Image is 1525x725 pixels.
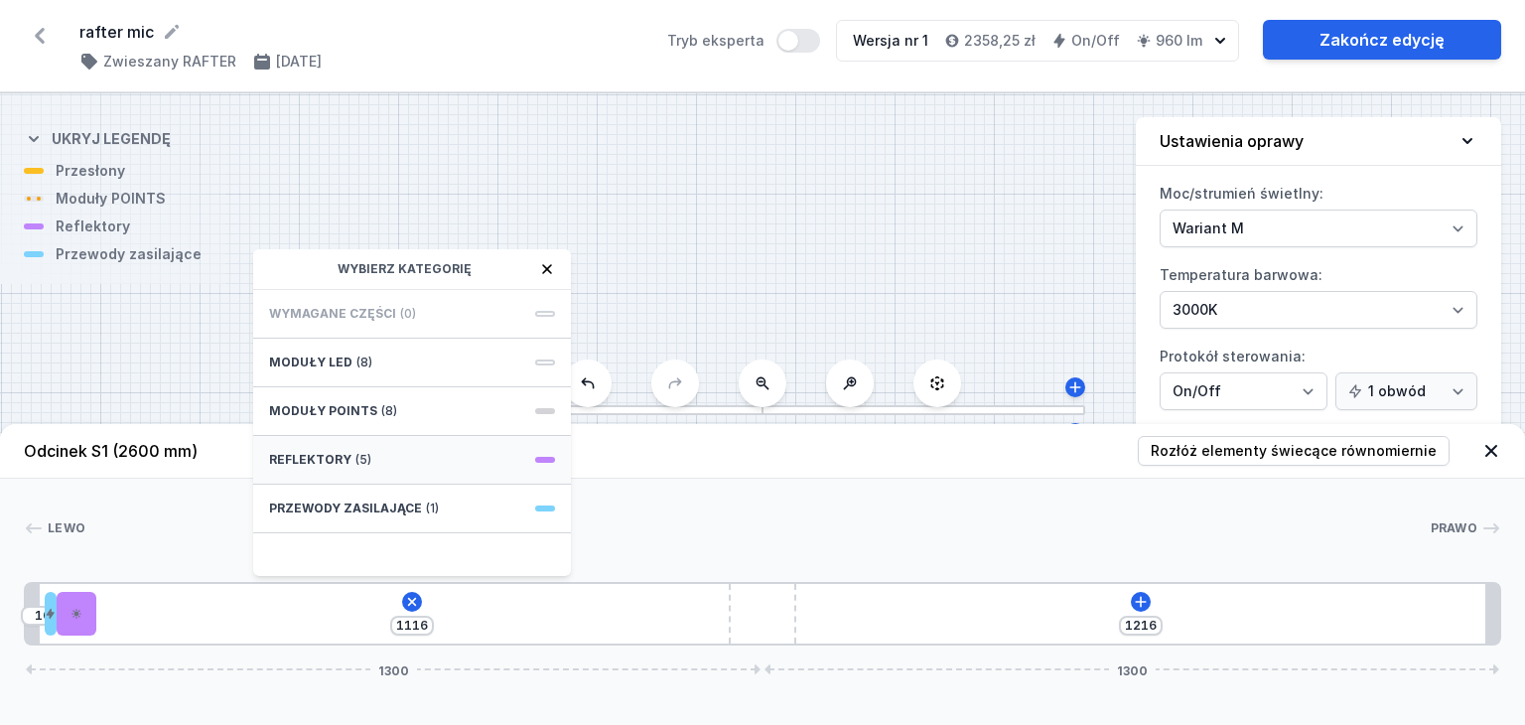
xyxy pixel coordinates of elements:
input: Wymiar [mm] [27,608,59,624]
div: Power connection box with cable for RAFTER on/off - set 1.5m. [45,592,56,636]
span: Wymagane części [269,306,396,322]
button: Ukryj legendę [24,113,171,161]
button: Edytuj nazwę projektu [162,22,182,42]
label: Moc/strumień świetlny: [1160,178,1477,247]
label: Protokół sterowania: [1160,341,1477,410]
label: Temperatura barwowa: [1160,259,1477,329]
h4: Ustawienia oprawy [1160,129,1304,153]
button: Wersja nr 12358,25 złOn/Off960 lm [836,20,1239,62]
button: Dodaj element [398,588,426,616]
span: Moduły POINTS [269,403,377,419]
input: Wymiar [mm] [396,618,428,634]
select: Protokół sterowania: [1160,372,1327,410]
button: Rozłóż elementy świecące równomiernie [1138,436,1450,466]
span: Lewo [48,520,85,536]
div: Wersja nr 1 [853,31,928,51]
h4: [DATE] [276,52,322,72]
input: Wymiar [mm] [1125,618,1157,634]
span: (2600 mm) [112,441,198,461]
button: Tryb eksperta [776,29,820,53]
button: Zamknij okno [539,261,555,277]
select: Protokół sterowania: [1335,372,1477,410]
h4: On/Off [1071,31,1120,51]
span: Wybierz kategorię [338,261,472,277]
span: 1300 [1109,663,1156,675]
h4: 2358,25 zł [964,31,1036,51]
select: Moc/strumień świetlny: [1160,210,1477,247]
h4: Ukryj legendę [52,129,171,149]
span: 1300 [370,663,417,675]
span: (8) [381,403,397,419]
span: (8) [356,355,372,370]
label: Tryb eksperta [667,29,820,53]
span: (0) [400,306,416,322]
span: Rozłóż elementy świecące równomiernie [1151,441,1437,461]
button: Dodaj element [1131,592,1151,612]
span: Reflektory [269,452,351,468]
select: Temperatura barwowa: [1160,291,1477,329]
h4: Zwieszany RAFTER [103,52,236,72]
span: (5) [355,452,371,468]
form: rafter mic [79,20,643,44]
h4: Odcinek S1 [24,439,198,463]
a: Zakończ edycję [1263,20,1501,60]
label: Kolor: [1160,422,1477,492]
h4: 960 lm [1156,31,1202,51]
span: (1) [426,501,439,516]
button: Ustawienia oprawy [1136,117,1501,166]
span: Prawo [1431,520,1478,536]
span: Moduły LED [269,355,352,370]
span: Przewody zasilające [269,501,422,516]
div: PET next module 35° [57,592,96,636]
